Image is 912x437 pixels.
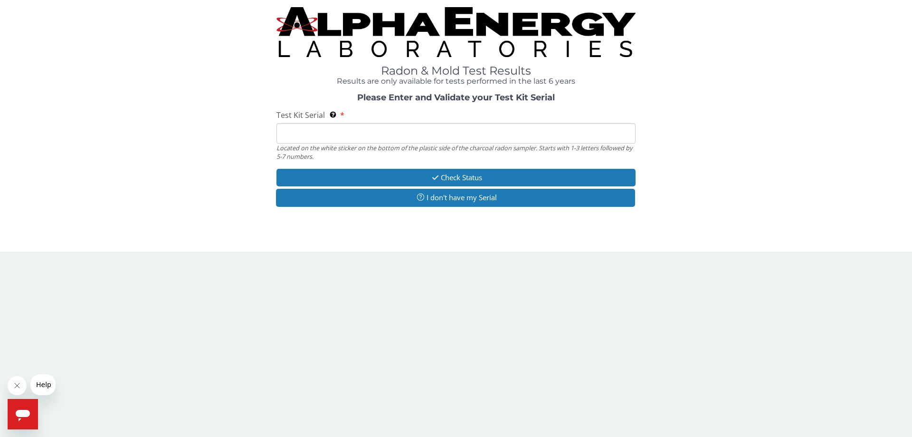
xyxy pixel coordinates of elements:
[276,189,635,206] button: I don't have my Serial
[276,77,636,86] h4: Results are only available for tests performed in the last 6 years
[276,7,636,57] img: TightCrop.jpg
[276,65,636,77] h1: Radon & Mold Test Results
[276,110,325,120] span: Test Kit Serial
[276,169,636,186] button: Check Status
[357,92,555,103] strong: Please Enter and Validate your Test Kit Serial
[276,144,636,161] div: Located on the white sticker on the bottom of the plastic side of the charcoal radon sampler. Sta...
[30,374,56,395] iframe: Message from company
[8,399,38,429] iframe: Button to launch messaging window
[8,376,27,395] iframe: Close message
